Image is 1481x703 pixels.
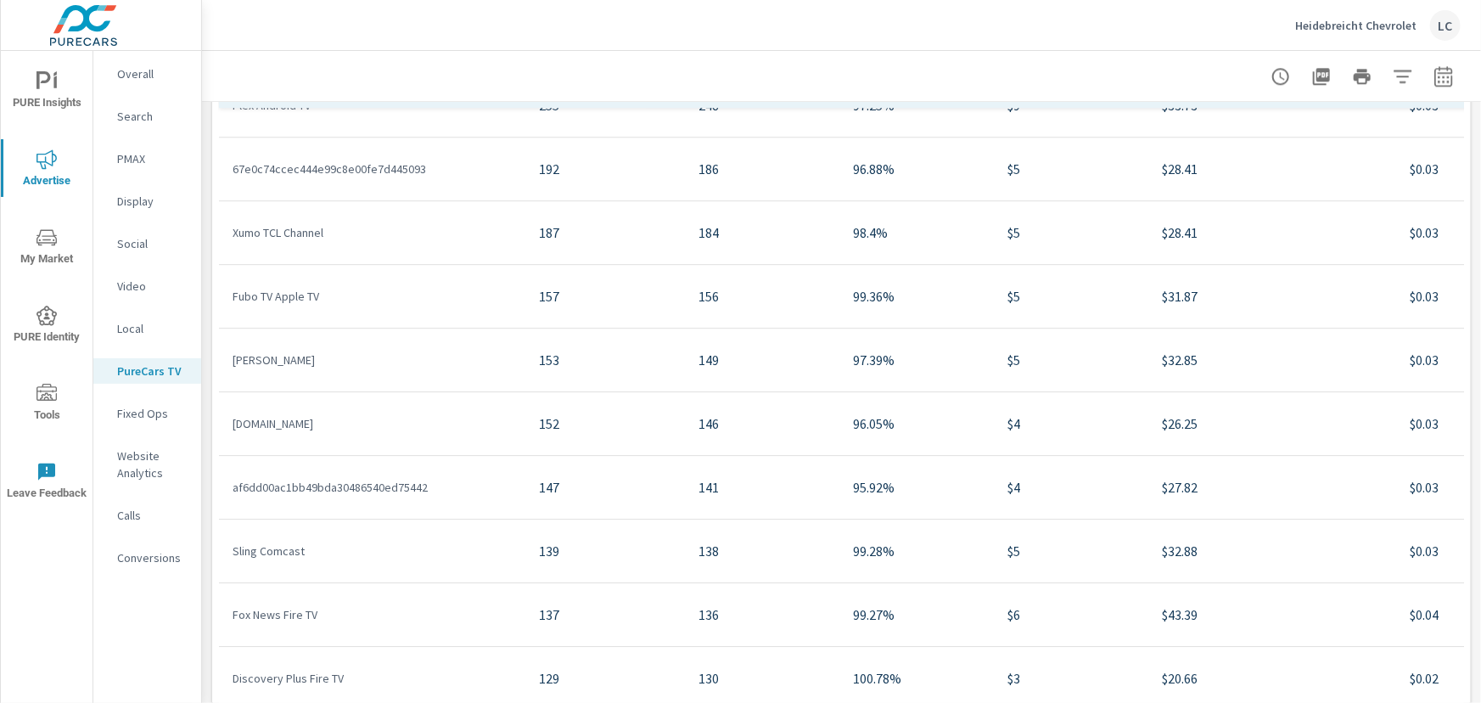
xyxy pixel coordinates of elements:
[698,668,826,689] p: 130
[233,479,512,496] p: af6dd00ac1bb49bda30486540ed75442
[539,159,671,179] p: 192
[1007,668,1135,689] p: $3
[117,405,188,422] p: Fixed Ops
[853,350,980,370] p: 97.39%
[1162,413,1383,434] p: $26.25
[117,549,188,566] p: Conversions
[853,668,980,689] p: 100.78%
[117,108,188,125] p: Search
[117,320,188,337] p: Local
[1,51,93,520] div: nav menu
[93,231,201,256] div: Social
[539,286,671,307] p: 157
[1162,477,1383,498] p: $27.82
[233,288,512,305] p: Fubo TV Apple TV
[233,160,512,177] p: 67e0c74ccec444e99c8e00fe7d445093
[1295,18,1416,33] p: Heidebreicht Chevrolet
[233,670,512,687] p: Discovery Plus Fire TV
[698,413,826,434] p: 146
[1007,159,1135,179] p: $5
[539,668,671,689] p: 129
[117,65,188,82] p: Overall
[117,150,188,167] p: PMAX
[6,462,87,503] span: Leave Feedback
[1007,222,1135,243] p: $5
[853,605,980,625] p: 99.27%
[93,545,201,571] div: Conversions
[1007,477,1135,498] p: $4
[1007,286,1135,307] p: $5
[1162,541,1383,561] p: $32.88
[539,413,671,434] p: 152
[1430,10,1461,41] div: LC
[1162,668,1383,689] p: $20.66
[539,350,671,370] p: 153
[6,384,87,425] span: Tools
[853,413,980,434] p: 96.05%
[853,286,980,307] p: 99.36%
[1162,286,1383,307] p: $31.87
[698,159,826,179] p: 186
[93,104,201,129] div: Search
[93,146,201,172] div: PMAX
[853,541,980,561] p: 99.28%
[1427,59,1461,93] button: Select Date Range
[1162,159,1383,179] p: $28.41
[117,507,188,524] p: Calls
[6,228,87,269] span: My Market
[539,541,671,561] p: 139
[698,605,826,625] p: 136
[6,71,87,113] span: PURE Insights
[93,401,201,426] div: Fixed Ops
[93,503,201,528] div: Calls
[117,278,188,295] p: Video
[233,415,512,432] p: [DOMAIN_NAME]
[698,541,826,561] p: 138
[93,316,201,341] div: Local
[853,222,980,243] p: 98.4%
[698,477,826,498] p: 141
[233,606,512,623] p: Fox News Fire TV
[1162,605,1383,625] p: $43.39
[1345,59,1379,93] button: Print Report
[1007,350,1135,370] p: $5
[853,159,980,179] p: 96.88%
[93,61,201,87] div: Overall
[233,224,512,241] p: Xumo TCL Channel
[539,222,671,243] p: 187
[233,351,512,368] p: [PERSON_NAME]
[698,286,826,307] p: 156
[539,605,671,625] p: 137
[698,222,826,243] p: 184
[117,363,188,380] p: PureCars TV
[1162,350,1383,370] p: $32.85
[93,273,201,299] div: Video
[117,447,188,481] p: Website Analytics
[6,149,87,191] span: Advertise
[93,188,201,214] div: Display
[117,193,188,210] p: Display
[1304,59,1338,93] button: "Export Report to PDF"
[93,358,201,384] div: PureCars TV
[6,306,87,347] span: PURE Identity
[117,235,188,252] p: Social
[233,543,512,560] p: Sling Comcast
[1007,541,1135,561] p: $5
[93,443,201,486] div: Website Analytics
[539,477,671,498] p: 147
[853,477,980,498] p: 95.92%
[1162,222,1383,243] p: $28.41
[1007,413,1135,434] p: $4
[698,350,826,370] p: 149
[1386,59,1420,93] button: Apply Filters
[1007,605,1135,625] p: $6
